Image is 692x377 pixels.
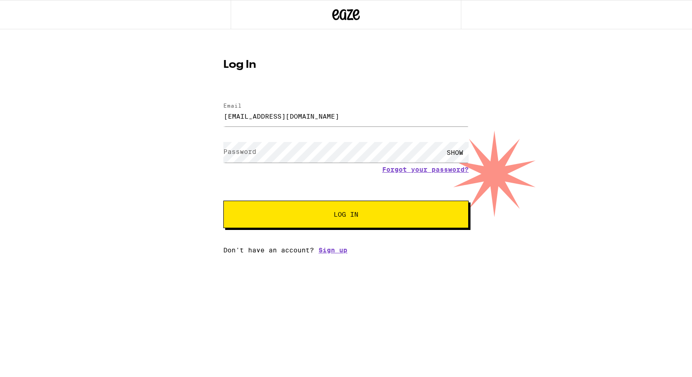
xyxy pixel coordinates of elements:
[334,211,358,218] span: Log In
[223,246,469,254] div: Don't have an account?
[441,142,469,163] div: SHOW
[223,103,242,109] label: Email
[223,60,469,71] h1: Log In
[319,246,347,254] a: Sign up
[382,166,469,173] a: Forgot your password?
[5,6,66,14] span: Hi. Need any help?
[223,148,256,155] label: Password
[223,106,469,126] input: Email
[223,201,469,228] button: Log In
